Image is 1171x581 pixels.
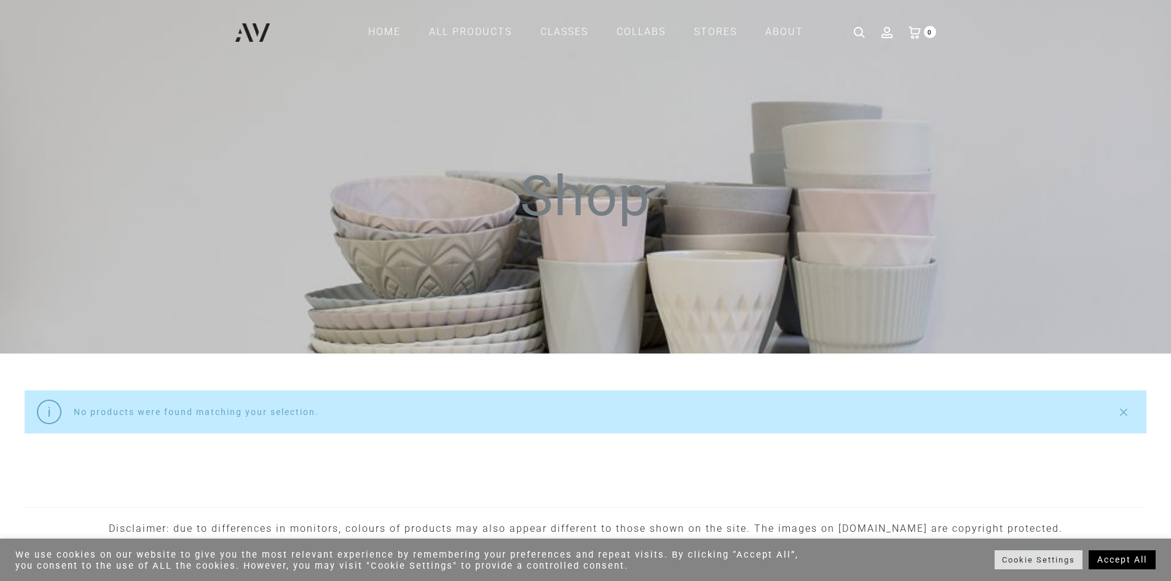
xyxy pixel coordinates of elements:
[765,22,803,42] a: ABOUT
[368,22,401,42] a: Home
[74,403,1106,421] div: No products were found matching your selection.
[909,26,921,38] a: 0
[25,169,1146,246] h1: Shop
[617,22,666,42] a: COLLABS
[694,22,737,42] a: STORES
[429,22,512,42] a: All products
[1089,550,1156,569] a: Accept All
[235,23,270,42] img: ATELIER VAN DE VEN
[924,26,936,38] span: 0
[15,549,814,571] div: We use cookies on our website to give you the most relevant experience by remembering your prefer...
[540,22,588,42] a: CLASSES
[995,550,1082,569] a: Cookie Settings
